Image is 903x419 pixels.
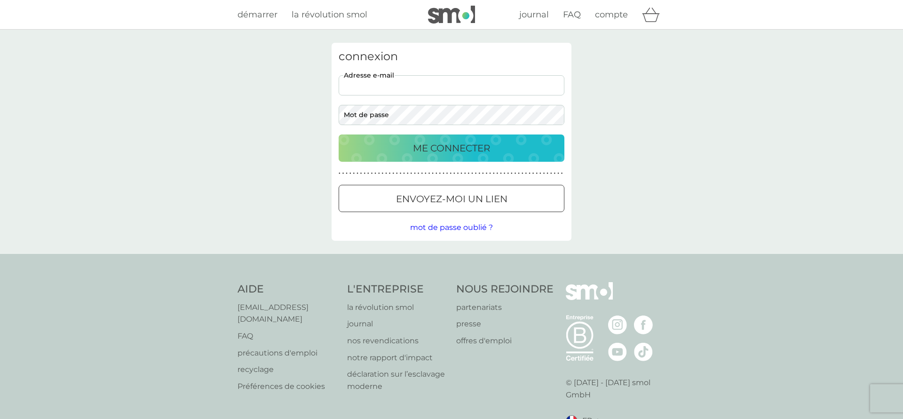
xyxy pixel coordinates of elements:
p: ● [522,171,523,176]
p: ● [482,171,484,176]
p: notre rapport d'impact [347,352,447,364]
p: ● [511,171,513,176]
button: envoyez-moi un lien [339,185,564,212]
p: ● [550,171,552,176]
p: ● [507,171,509,176]
span: la révolution smol [292,9,367,20]
img: visitez la page TikTok de smol [634,342,653,361]
p: ● [414,171,416,176]
p: ● [407,171,409,176]
p: ● [478,171,480,176]
img: visitez la page Instagram de smol [608,316,627,334]
p: © [DATE] - [DATE] smol GmbH [566,377,666,401]
p: ● [464,171,466,176]
p: ● [515,171,516,176]
p: ● [439,171,441,176]
img: visitez la page Facebook de smol [634,316,653,334]
p: ● [353,171,355,176]
p: ● [367,171,369,176]
p: ● [425,171,427,176]
p: ● [460,171,462,176]
p: ● [532,171,534,176]
p: ● [543,171,545,176]
span: mot de passe oublié ? [410,223,493,232]
p: ● [400,171,402,176]
a: partenariats [456,301,554,314]
p: ● [436,171,437,176]
p: ● [504,171,506,176]
p: ● [529,171,531,176]
p: ● [385,171,387,176]
p: ● [486,171,488,176]
p: ● [446,171,448,176]
p: ● [392,171,394,176]
p: ● [382,171,384,176]
p: ● [489,171,491,176]
p: ● [471,171,473,176]
p: ● [378,171,380,176]
a: compte [595,8,628,22]
p: ● [432,171,434,176]
p: ● [547,171,548,176]
h4: NOUS REJOINDRE [456,282,554,297]
p: ● [450,171,451,176]
p: ● [389,171,391,176]
p: ● [518,171,520,176]
p: ● [356,171,358,176]
a: FAQ [238,330,338,342]
a: la révolution smol [292,8,367,22]
a: la révolution smol [347,301,447,314]
p: ● [468,171,470,176]
p: ● [497,171,499,176]
p: ● [453,171,455,176]
p: ● [360,171,362,176]
p: ME CONNECTER [413,141,490,156]
span: FAQ [563,9,581,20]
a: déclaration sur l’esclavage moderne [347,368,447,392]
a: journal [519,8,549,22]
div: panier [642,5,665,24]
a: nos revendications [347,335,447,347]
img: smol [428,6,475,24]
p: ● [374,171,376,176]
p: ● [396,171,398,176]
a: [EMAIL_ADDRESS][DOMAIN_NAME] [238,301,338,325]
button: mot de passe oublié ? [410,221,493,234]
p: ● [421,171,423,176]
a: presse [456,318,554,330]
h3: connexion [339,50,564,63]
p: ● [342,171,344,176]
a: démarrer [238,8,277,22]
p: ● [418,171,420,176]
p: offres d'emploi [456,335,554,347]
h4: AIDE [238,282,338,297]
p: ● [539,171,541,176]
p: ● [443,171,444,176]
p: ● [371,171,373,176]
p: ● [554,171,556,176]
p: ● [364,171,365,176]
p: ● [536,171,538,176]
span: compte [595,9,628,20]
a: journal [347,318,447,330]
p: ● [525,171,527,176]
p: ● [411,171,412,176]
h4: L'ENTREPRISE [347,282,447,297]
p: ● [493,171,495,176]
p: ● [475,171,477,176]
p: ● [339,171,341,176]
a: précautions d'emploi [238,347,338,359]
img: visitez la page Youtube de smol [608,342,627,361]
p: ● [403,171,405,176]
span: journal [519,9,549,20]
p: ● [500,171,502,176]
